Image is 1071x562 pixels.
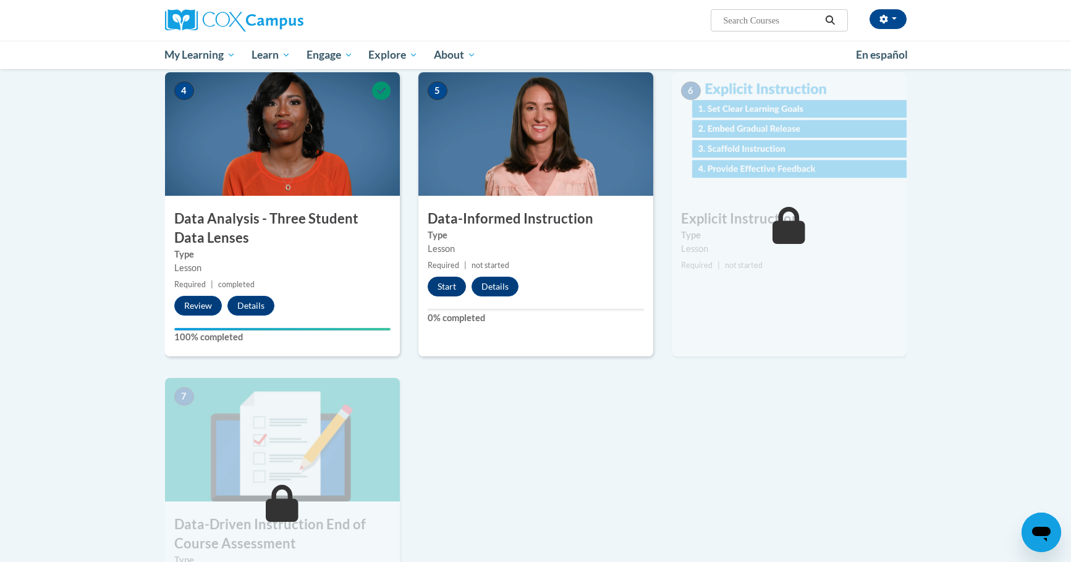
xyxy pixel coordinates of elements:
h3: Data-Informed Instruction [418,209,653,229]
span: Learn [252,48,290,62]
h3: Explicit Instruction [672,209,907,229]
button: Account Settings [870,9,907,29]
a: En español [848,42,916,68]
button: Start [428,277,466,296]
a: Learn [243,41,298,69]
button: Details [472,277,519,296]
span: 7 [174,387,194,406]
div: Main menu [146,41,925,69]
span: | [718,261,720,270]
div: Your progress [174,328,391,330]
span: Required [428,261,459,270]
div: Lesson [681,242,897,256]
a: About [426,41,484,69]
img: Cox Campus [165,9,303,31]
a: Cox Campus [165,9,400,31]
label: Type [428,229,644,242]
span: | [211,280,213,289]
button: Details [227,296,274,316]
img: Course Image [165,378,400,501]
span: Engage [307,48,353,62]
span: Required [681,261,713,270]
img: Course Image [418,72,653,196]
a: Explore [360,41,426,69]
button: Search [821,13,839,28]
label: Type [681,229,897,242]
iframe: Button to launch messaging window [1022,513,1061,552]
button: Review [174,296,222,316]
span: Required [174,280,206,289]
span: 6 [681,82,701,100]
h3: Data-Driven Instruction End of Course Assessment [165,515,400,553]
div: Lesson [428,242,644,256]
span: completed [218,280,255,289]
span: | [464,261,467,270]
label: 100% completed [174,330,391,344]
label: 0% completed [428,311,644,325]
input: Search Courses [722,13,821,28]
span: About [434,48,476,62]
span: En español [856,48,908,61]
span: Explore [368,48,418,62]
span: not started [472,261,509,270]
label: Type [174,248,391,261]
span: 5 [428,82,447,100]
span: 4 [174,82,194,100]
img: Course Image [165,72,400,196]
img: Course Image [672,72,907,196]
span: My Learning [164,48,235,62]
div: Lesson [174,261,391,275]
a: Engage [298,41,361,69]
h3: Data Analysis - Three Student Data Lenses [165,209,400,248]
a: My Learning [157,41,244,69]
span: not started [725,261,763,270]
